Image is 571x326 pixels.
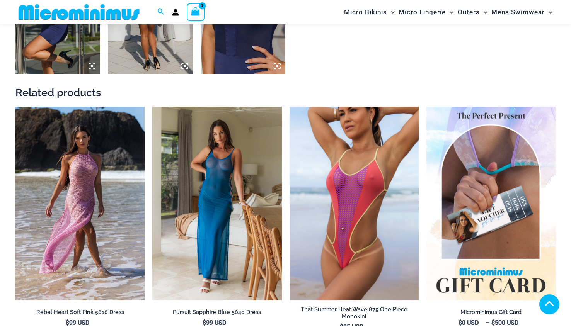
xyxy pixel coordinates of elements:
[152,107,281,300] a: Pursuit Sapphire Blue 5840 Dress 02Pursuit Sapphire Blue 5840 Dress 04Pursuit Sapphire Blue 5840 ...
[545,2,552,22] span: Menu Toggle
[458,2,480,22] span: Outers
[491,2,545,22] span: Mens Swimwear
[387,2,395,22] span: Menu Toggle
[290,107,419,300] a: That Summer Heat Wave 875 One Piece Monokini 10That Summer Heat Wave 875 One Piece Monokini 12Tha...
[456,2,489,22] a: OutersMenu ToggleMenu Toggle
[187,3,205,21] a: View Shopping Cart, empty
[426,309,556,319] a: Microminimus Gift Card
[15,309,145,316] h2: Rebel Heart Soft Pink 5818 Dress
[341,1,556,23] nav: Site Navigation
[426,309,556,316] h2: Microminimus Gift Card
[290,306,419,323] a: That Summer Heat Wave 875 One Piece Monokini
[480,2,487,22] span: Menu Toggle
[397,2,455,22] a: Micro LingerieMenu ToggleMenu Toggle
[15,107,145,300] a: Rebel Heart Soft Pink 5818 Dress 01Rebel Heart Soft Pink 5818 Dress 04Rebel Heart Soft Pink 5818 ...
[446,2,453,22] span: Menu Toggle
[489,2,554,22] a: Mens SwimwearMenu ToggleMenu Toggle
[15,3,143,21] img: MM SHOP LOGO FLAT
[342,2,397,22] a: Micro BikinisMenu ToggleMenu Toggle
[399,2,446,22] span: Micro Lingerie
[157,7,164,17] a: Search icon link
[15,107,145,300] img: Rebel Heart Soft Pink 5818 Dress 01
[172,9,179,16] a: Account icon link
[152,309,281,319] a: Pursuit Sapphire Blue 5840 Dress
[290,107,419,300] img: That Summer Heat Wave 875 One Piece Monokini 10
[152,309,281,316] h2: Pursuit Sapphire Blue 5840 Dress
[15,309,145,319] a: Rebel Heart Soft Pink 5818 Dress
[344,2,387,22] span: Micro Bikinis
[152,107,281,300] img: Pursuit Sapphire Blue 5840 Dress 02
[15,86,556,99] h2: Related products
[290,306,419,320] h2: That Summer Heat Wave 875 One Piece Monokini
[426,107,556,300] img: Featured Gift Card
